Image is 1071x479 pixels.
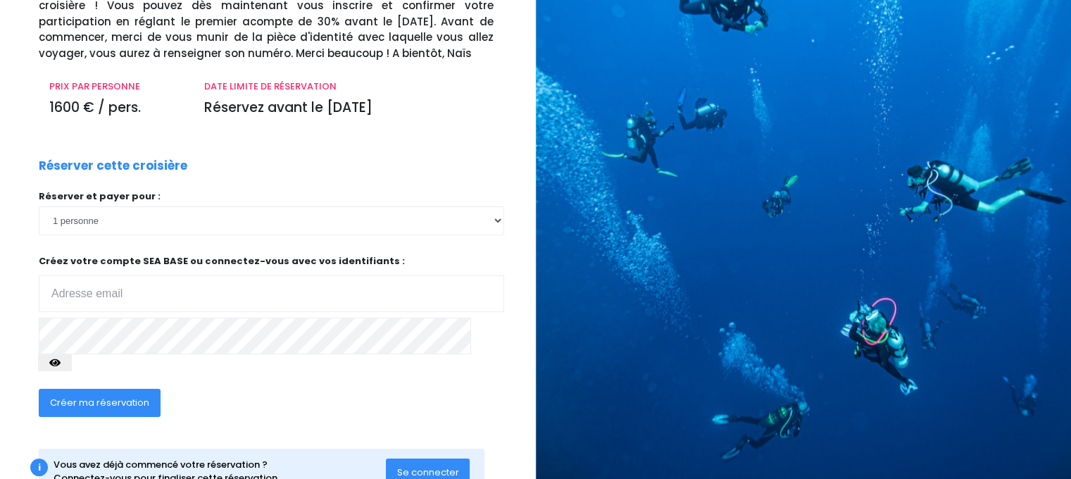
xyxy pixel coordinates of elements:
[39,254,504,313] p: Créez votre compte SEA BASE ou connectez-vous avec vos identifiants :
[39,189,504,204] p: Réserver et payer pour :
[386,466,470,478] a: Se connecter
[30,459,48,476] div: i
[39,275,504,312] input: Adresse email
[50,396,149,409] span: Créer ma réservation
[39,389,161,417] button: Créer ma réservation
[49,98,183,118] p: 1600 € / pers.
[49,80,183,94] p: PRIX PAR PERSONNE
[39,157,187,175] p: Réserver cette croisière
[204,98,493,118] p: Réservez avant le [DATE]
[397,466,459,479] span: Se connecter
[204,80,493,94] p: DATE LIMITE DE RÉSERVATION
